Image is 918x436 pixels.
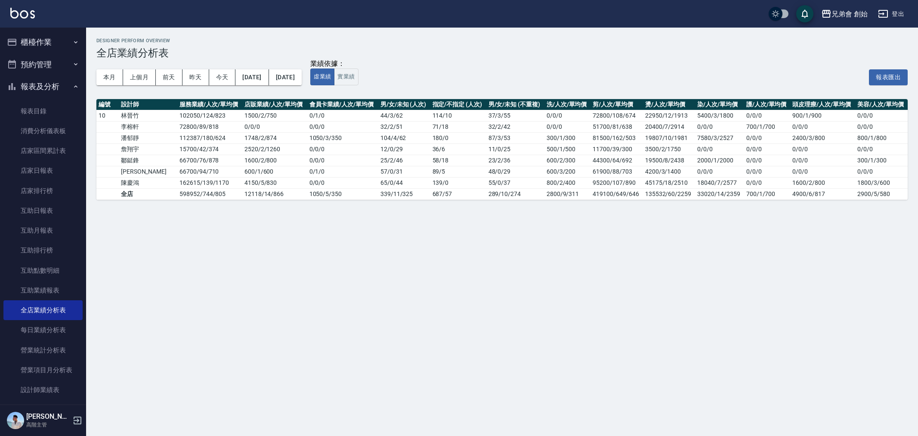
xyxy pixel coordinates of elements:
td: 71 / 18 [430,121,486,132]
td: 林晉竹 [119,110,177,121]
button: 預約管理 [3,53,83,76]
td: 0 / 1 / 0 [307,110,378,121]
td: 0/0/0 [855,110,908,121]
td: 4200/3/1400 [643,166,695,177]
th: 指定/不指定 (人次) [430,99,486,110]
td: 陳慶鴻 [119,177,177,188]
td: 289 / 10 / 274 [486,188,544,199]
td: 89 / 5 [430,166,486,177]
td: 1050 / 5 / 350 [307,188,378,199]
button: 報表匯出 [869,69,908,85]
td: 66700 / 76 / 878 [177,155,242,166]
td: 95200/107/890 [590,177,643,188]
td: 11700/39/300 [590,143,643,155]
td: 4900/6/817 [790,188,855,199]
td: 0/0/0 [544,121,590,132]
button: 櫃檯作業 [3,31,83,53]
button: save [796,5,813,22]
a: 互助月報表 [3,221,83,240]
td: 65 / 0 / 44 [378,177,430,188]
a: 店家日報表 [3,161,83,181]
td: 1800/3/600 [855,177,908,188]
img: Logo [10,8,35,19]
button: 實業績 [334,69,358,85]
td: 2520 / 2 / 1260 [242,143,307,155]
td: 900/1/900 [790,110,855,121]
td: 48 / 0 / 29 [486,166,544,177]
td: 162615 / 139 / 1170 [177,177,242,188]
th: 染/人次/單均價 [695,99,744,110]
a: 每日業績分析表 [3,320,83,340]
td: 339 / 11 / 325 [378,188,430,199]
td: 0 / 0 / 0 [307,121,378,132]
td: 81500/162/503 [590,132,643,143]
td: 10 [96,110,119,121]
td: 0/0/0 [790,143,855,155]
a: 互助排行榜 [3,240,83,260]
td: 2800/9/311 [544,188,590,199]
a: 報表目錄 [3,101,83,121]
td: 61900/88/703 [590,166,643,177]
a: 店家排行榜 [3,181,83,201]
td: 鄒鋌鋒 [119,155,177,166]
td: 700/1/700 [744,188,790,199]
table: a dense table [96,99,908,200]
td: 0/0/0 [744,132,790,143]
td: 419100/649/646 [590,188,643,199]
td: 1748 / 2 / 874 [242,132,307,143]
th: 服務業績/人次/單均價 [177,99,242,110]
td: 0/0/0 [855,121,908,132]
td: 0/0/0 [744,143,790,155]
td: 44300/64/692 [590,155,643,166]
td: 44 / 3 / 62 [378,110,430,121]
td: 112387 / 180 / 624 [177,132,242,143]
td: 12118 / 14 / 866 [242,188,307,199]
button: 兄弟會 創始 [818,5,871,23]
button: 昨天 [182,69,209,85]
td: 2000/1/2000 [695,155,744,166]
td: 2900/5/580 [855,188,908,199]
td: 700/1/700 [744,121,790,132]
th: 男/女/未知 (不重複) [486,99,544,110]
td: 1050 / 3 / 350 [307,132,378,143]
td: 32 / 2 / 42 [486,121,544,132]
a: 消費分析儀表板 [3,121,83,141]
button: 登出 [875,6,908,22]
a: 互助點數明細 [3,261,83,280]
td: 4150 / 5 / 830 [242,177,307,188]
td: 500/1/500 [544,143,590,155]
td: 1600 / 2 / 800 [242,155,307,166]
th: 頭皮理療/人次/單均價 [790,99,855,110]
th: 設計師 [119,99,177,110]
div: 兄弟會 創始 [831,9,868,19]
td: 598952 / 744 / 805 [177,188,242,199]
td: 全店 [119,188,177,199]
button: 本月 [96,69,123,85]
button: 報表及分析 [3,75,83,98]
a: 設計師日報表 [3,400,83,420]
button: 虛業績 [310,69,334,85]
td: 0 / 0 / 0 [307,143,378,155]
h2: Designer Perform Overview [96,38,908,44]
td: 2400/3/800 [790,132,855,143]
button: 上個月 [123,69,156,85]
td: 58 / 18 [430,155,486,166]
td: 0 / 0 / 0 [307,155,378,166]
td: 11 / 0 / 25 [486,143,544,155]
td: [PERSON_NAME] [119,166,177,177]
a: 互助日報表 [3,201,83,221]
div: 業績依據： [310,59,358,69]
td: 104 / 4 / 62 [378,132,430,143]
th: 美容/人次/單均價 [855,99,908,110]
button: [DATE] [269,69,302,85]
td: 15700 / 42 / 374 [177,143,242,155]
td: 0/0/0 [790,155,855,166]
td: 87 / 3 / 53 [486,132,544,143]
td: 5400/3/1800 [695,110,744,121]
th: 店販業績/人次/單均價 [242,99,307,110]
td: 300/1/300 [855,155,908,166]
td: 180 / 0 [430,132,486,143]
td: 800/1/800 [855,132,908,143]
td: 36 / 6 [430,143,486,155]
td: 0 / 0 / 0 [242,121,307,132]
